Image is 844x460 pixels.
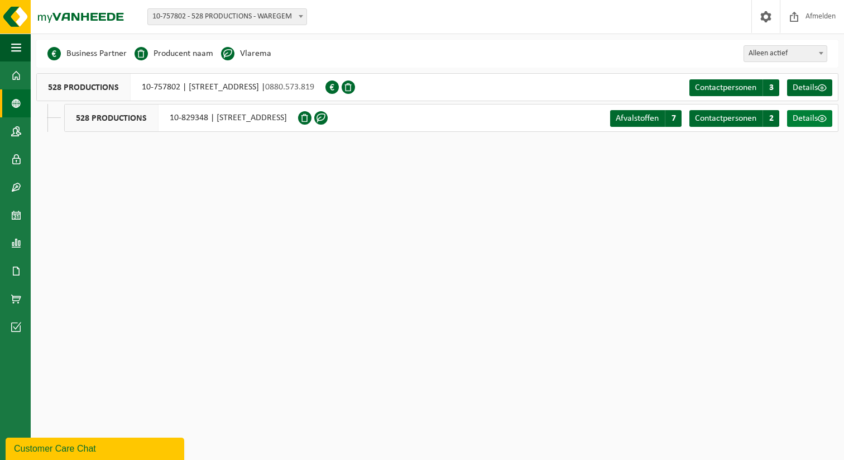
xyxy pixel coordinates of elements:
span: Details [793,114,818,123]
div: 10-829348 | [STREET_ADDRESS] [64,104,298,132]
span: 3 [763,79,779,96]
span: Details [793,83,818,92]
iframe: chat widget [6,435,186,460]
span: 528 PRODUCTIONS [37,74,131,101]
li: Producent naam [135,45,213,62]
span: 528 PRODUCTIONS [65,105,159,131]
a: Afvalstoffen 7 [610,110,682,127]
span: Contactpersonen [695,83,756,92]
li: Business Partner [47,45,127,62]
a: Details [787,110,832,127]
span: Afvalstoffen [616,114,659,123]
div: 10-757802 | [STREET_ADDRESS] | [36,73,325,101]
li: Vlarema [221,45,271,62]
span: 10-757802 - 528 PRODUCTIONS - WAREGEM [147,8,307,25]
span: 10-757802 - 528 PRODUCTIONS - WAREGEM [148,9,306,25]
span: Contactpersonen [695,114,756,123]
a: Details [787,79,832,96]
span: Alleen actief [744,46,827,61]
span: 7 [665,110,682,127]
a: Contactpersonen 3 [689,79,779,96]
a: Contactpersonen 2 [689,110,779,127]
span: 0880.573.819 [265,83,314,92]
span: 2 [763,110,779,127]
span: Alleen actief [744,45,827,62]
